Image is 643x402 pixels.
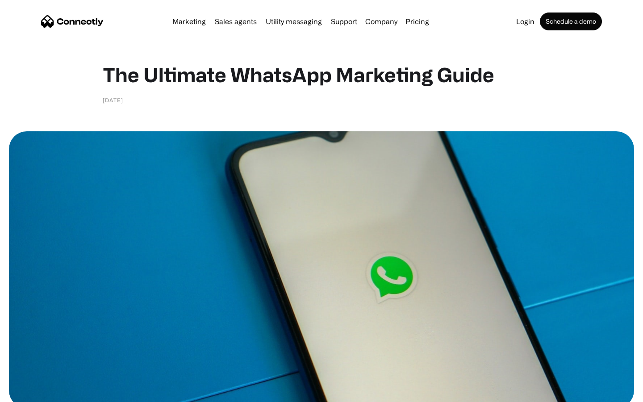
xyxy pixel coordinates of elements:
[402,18,433,25] a: Pricing
[169,18,209,25] a: Marketing
[540,13,602,30] a: Schedule a demo
[103,96,123,105] div: [DATE]
[211,18,260,25] a: Sales agents
[365,15,397,28] div: Company
[513,18,538,25] a: Login
[262,18,326,25] a: Utility messaging
[18,386,54,399] ul: Language list
[327,18,361,25] a: Support
[9,386,54,399] aside: Language selected: English
[103,63,540,87] h1: The Ultimate WhatsApp Marketing Guide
